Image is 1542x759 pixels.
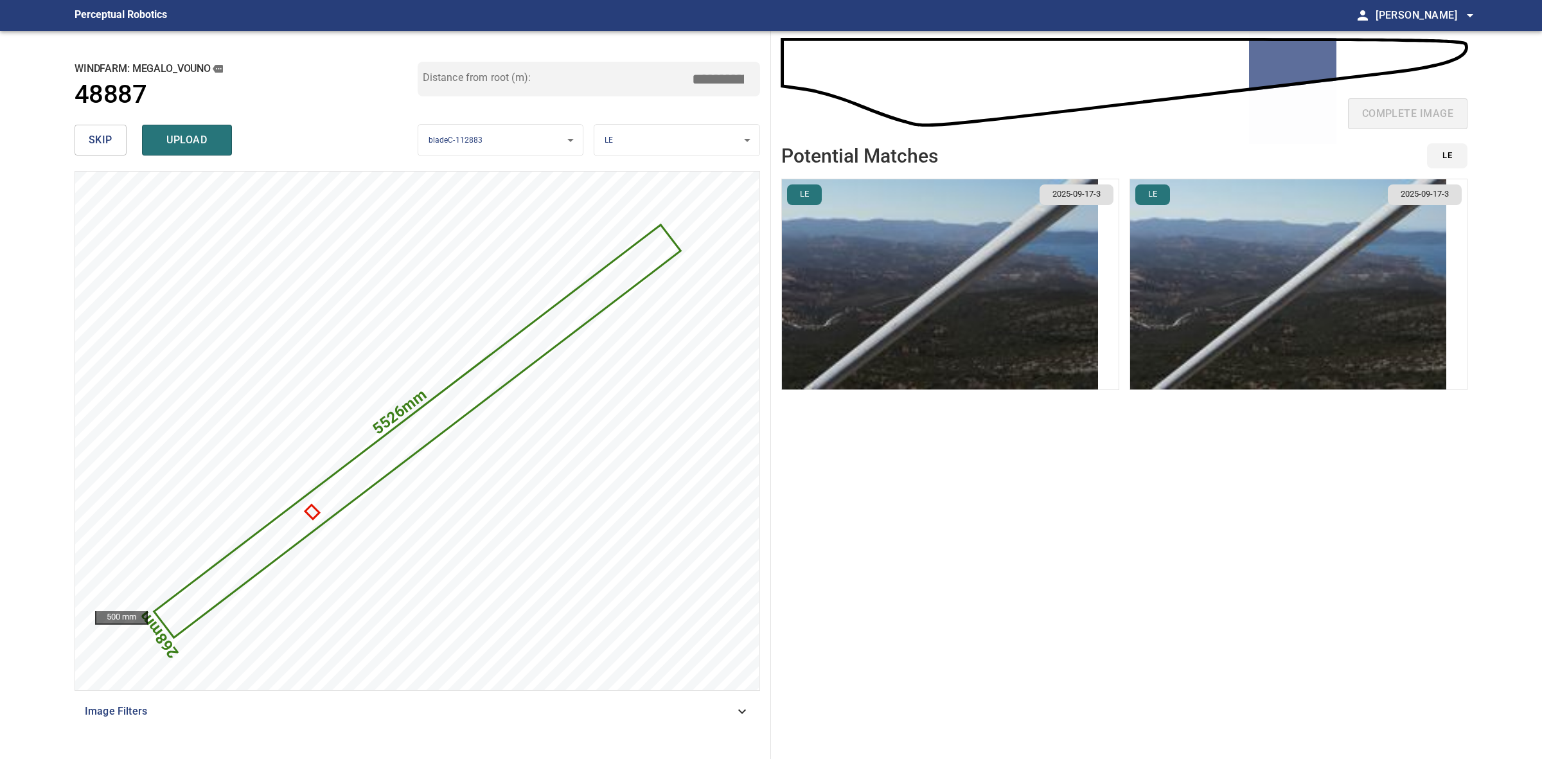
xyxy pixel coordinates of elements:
img: Megalo_Vouno/48887/2025-09-17-3/2025-09-17-1/inspectionData/image72wp76.jpg [782,179,1098,389]
div: bladeC-112883 [418,124,583,157]
button: copy message details [211,62,225,76]
text: 268mm [136,607,182,661]
span: LE [792,188,817,201]
span: LE [605,136,613,145]
label: Distance from root (m): [423,73,531,83]
button: skip [75,125,127,156]
span: Image Filters [85,704,734,719]
button: LE [1135,184,1170,205]
img: Megalo_Vouno/48887/2025-09-17-3/2025-09-17-1/inspectionData/image73wp77.jpg [1130,179,1446,389]
span: upload [156,131,218,149]
span: person [1355,8,1370,23]
span: 2025-09-17-3 [1045,188,1108,201]
figcaption: Perceptual Robotics [75,5,167,26]
div: LE [594,124,759,157]
span: [PERSON_NAME] [1376,6,1478,24]
span: LE [1442,148,1452,163]
span: 2025-09-17-3 [1393,188,1457,201]
button: upload [142,125,232,156]
span: LE [1140,188,1165,201]
h1: 48887 [75,80,146,110]
text: 5526mm [369,386,430,438]
h2: windfarm: Megalo_Vouno [75,62,418,76]
span: skip [89,131,112,149]
span: arrow_drop_down [1462,8,1478,23]
button: LE [787,184,822,205]
span: bladeC-112883 [429,136,483,145]
div: Image Filters [75,696,760,727]
h2: Potential Matches [781,145,938,166]
a: 48887 [75,80,418,110]
button: LE [1427,143,1467,168]
div: id [1419,143,1467,168]
button: [PERSON_NAME] [1370,3,1478,28]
